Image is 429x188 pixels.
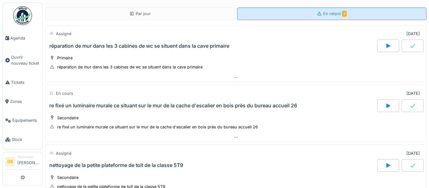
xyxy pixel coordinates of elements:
a: Zones [3,92,42,111]
div: Secondaire [57,175,79,180]
li: GB [5,157,15,166]
span: Agenda [10,35,40,41]
div: re fixé un luminaire murale ce situant sur le mur de la cache d'escalier en bois près du bureau a... [57,124,258,130]
div: nettoyage de la petite plateforme de toit de la classe 5T9 [49,162,183,168]
span: 9 [342,11,347,17]
a: Stock [3,130,42,149]
img: Badge_color-CXgf-gQk.svg [13,6,32,25]
div: [DATE] [406,90,420,96]
div: [DATE] [406,150,420,156]
div: Primaire [57,55,73,61]
span: Équipements [12,117,40,123]
div: Secondaire [57,115,79,121]
a: Ouvrir nouveau ticket [3,48,42,73]
div: Assigné [56,31,71,37]
a: Équipements [3,111,42,130]
li: [PERSON_NAME] [17,155,40,168]
div: Par jour [129,11,151,17]
div: En cours [56,90,73,96]
div: réparation de mur dans les 3 cabines de wc se situent dans la cave primaire [57,64,203,70]
div: Technicien [17,155,40,159]
span: Stock [12,137,40,142]
div: Assigné [56,150,71,156]
span: En retard [323,11,347,16]
div: re fixé un luminaire murale ce situant sur le mur de la cache d'escalier en bois près du bureau a... [49,103,297,109]
span: Zones [10,99,40,105]
span: Ouvrir nouveau ticket [11,54,40,66]
span: Tickets [11,79,40,85]
a: Tickets [3,73,42,92]
div: réparation de mur dans les 3 cabines de wc se situent dans la cave primaire [49,43,229,49]
a: Agenda [3,29,42,48]
a: GB Technicien[PERSON_NAME] [5,155,40,170]
div: [DATE] [406,31,420,37]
